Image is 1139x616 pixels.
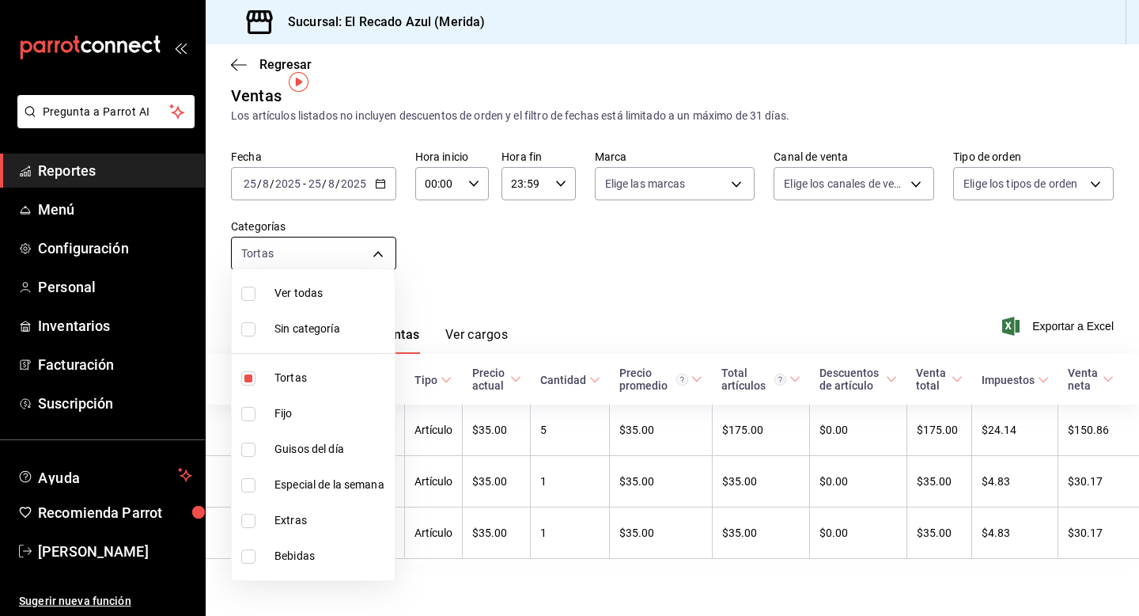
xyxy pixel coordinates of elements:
span: Ver todas [274,285,388,302]
span: Guisos del día [274,441,388,458]
span: Extras [274,512,388,529]
span: Especial de la semana [274,477,388,493]
span: Bebidas [274,548,388,565]
span: Sin categoría [274,321,388,337]
span: Tortas [274,370,388,386]
span: Fijo [274,405,388,422]
img: Tooltip marker [289,72,308,92]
